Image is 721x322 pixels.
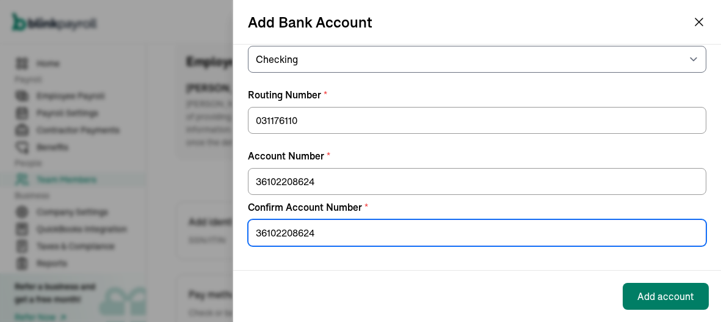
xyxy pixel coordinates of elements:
[248,219,706,246] input: Confirm Account Number
[623,283,709,310] button: Add account
[248,87,706,102] label: Routing Number
[248,148,706,163] label: Account Number
[248,107,706,134] input: Routing Number
[248,168,706,195] input: Account Number
[637,289,694,304] div: Add account
[248,12,372,32] h2: Add Bank Account
[248,200,706,214] label: Confirm Account Number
